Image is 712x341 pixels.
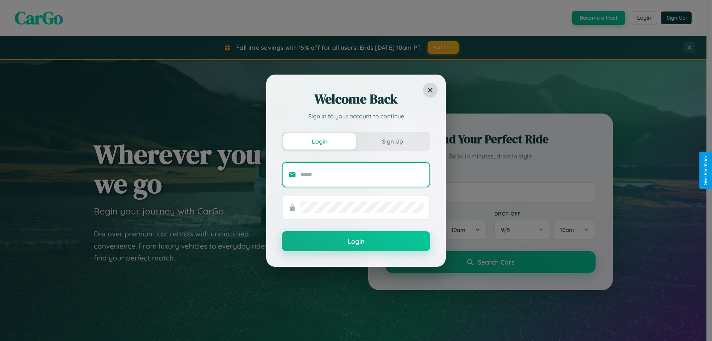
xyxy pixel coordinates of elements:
[282,231,430,251] button: Login
[703,155,708,186] div: Give Feedback
[282,112,430,121] p: Sign in to your account to continue
[283,133,356,150] button: Login
[282,90,430,108] h2: Welcome Back
[356,133,429,150] button: Sign Up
